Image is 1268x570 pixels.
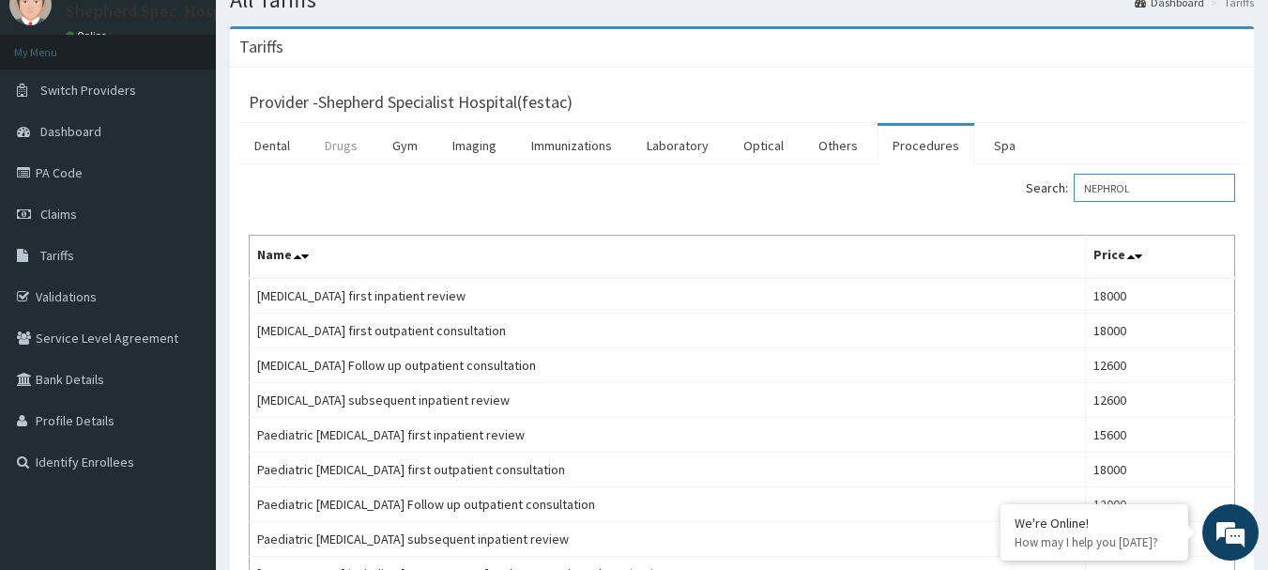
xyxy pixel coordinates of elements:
[35,94,76,141] img: d_794563401_company_1708531726252_794563401
[728,126,799,165] a: Optical
[632,126,724,165] a: Laboratory
[250,487,1086,522] td: Paediatric [MEDICAL_DATA] Follow up outpatient consultation
[310,126,373,165] a: Drugs
[40,206,77,223] span: Claims
[979,126,1031,165] a: Spa
[66,29,111,42] a: Online
[250,418,1086,453] td: Paediatric [MEDICAL_DATA] first inpatient review
[1086,314,1235,348] td: 18000
[516,126,627,165] a: Immunizations
[1086,236,1235,279] th: Price
[40,123,101,140] span: Dashboard
[1086,383,1235,418] td: 12600
[40,247,74,264] span: Tariffs
[1015,515,1174,531] div: We're Online!
[250,383,1086,418] td: [MEDICAL_DATA] subsequent inpatient review
[250,522,1086,557] td: Paediatric [MEDICAL_DATA] subsequent inpatient review
[377,126,433,165] a: Gym
[1015,534,1174,550] p: How may I help you today?
[1086,487,1235,522] td: 12000
[878,126,974,165] a: Procedures
[239,39,283,55] h3: Tariffs
[109,167,259,357] span: We're online!
[98,105,315,130] div: Chat with us now
[1086,348,1235,383] td: 12600
[250,278,1086,314] td: [MEDICAL_DATA] first inpatient review
[250,314,1086,348] td: [MEDICAL_DATA] first outpatient consultation
[250,236,1086,279] th: Name
[239,126,305,165] a: Dental
[1086,418,1235,453] td: 15600
[803,126,873,165] a: Others
[1074,174,1235,202] input: Search:
[308,9,353,54] div: Minimize live chat window
[66,3,226,20] p: Shepherd Spec. Hosp.
[9,375,358,440] textarea: Type your message and hit 'Enter'
[40,82,136,99] span: Switch Providers
[1086,278,1235,314] td: 18000
[250,348,1086,383] td: [MEDICAL_DATA] Follow up outpatient consultation
[250,453,1086,487] td: Paediatric [MEDICAL_DATA] first outpatient consultation
[1026,174,1235,202] label: Search:
[249,94,573,111] h3: Provider - Shepherd Specialist Hospital(festac)
[1086,453,1235,487] td: 18000
[437,126,512,165] a: Imaging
